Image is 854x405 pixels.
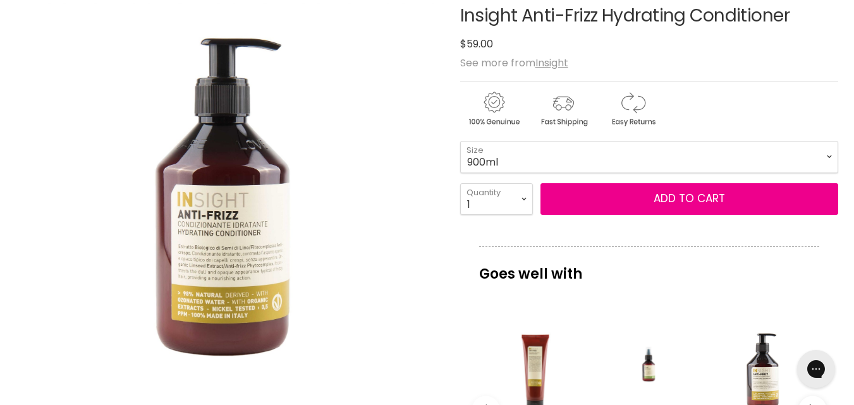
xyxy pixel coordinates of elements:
[479,246,819,288] p: Goes well with
[460,183,533,215] select: Quantity
[460,90,527,128] img: genuine.gif
[460,37,493,51] span: $59.00
[530,90,597,128] img: shipping.gif
[460,6,838,26] h1: Insight Anti-Frizz Hydrating Conditioner
[540,183,838,215] button: Add to cart
[791,346,841,392] iframe: Gorgias live chat messenger
[599,90,666,128] img: returns.gif
[535,56,568,70] a: Insight
[460,56,568,70] span: See more from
